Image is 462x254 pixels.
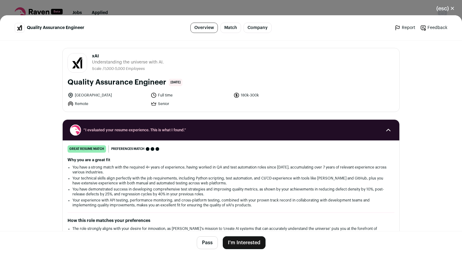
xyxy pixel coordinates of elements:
button: Close modal [429,2,462,15]
li: / [103,67,145,71]
li: Senior [151,101,230,107]
button: I'm Interested [223,236,266,249]
span: Quality Assurance Engineer [27,25,84,31]
span: Understanding the universe with AI. [92,59,164,65]
li: 180k-300k [233,92,313,98]
span: xAI [92,53,164,59]
div: great resume match [68,145,106,153]
img: 1c83009fa4f7cde7cb39cbbab8c4a426dc53311057c27b3c23d82261299489ff.jpg [15,23,24,32]
li: You have a strong match with the required 4+ years of experience, having worked in QA and test au... [72,165,390,175]
li: You have demonstrated success in developing comprehensive test strategies and improving quality m... [72,187,390,197]
span: “I evaluated your resume experience. This is what I found.” [83,128,379,132]
h2: Why you are a great fit [68,158,394,162]
li: Remote [68,101,147,107]
li: Your experience with API testing, performance monitoring, and cross-platform testing, combined wi... [72,198,390,208]
img: 1c83009fa4f7cde7cb39cbbab8c4a426dc53311057c27b3c23d82261299489ff.jpg [68,53,87,72]
a: Report [394,25,415,31]
li: The role strongly aligns with your desire for innovation, as [PERSON_NAME]'s mission to 'create A... [72,226,390,236]
h2: How this role matches your preferences [68,218,394,224]
span: Preferences match [111,146,145,152]
span: 1,000-5,000 Employees [104,67,145,71]
li: Full time [151,92,230,98]
a: Overview [190,23,218,33]
a: Match [220,23,241,33]
li: [GEOGRAPHIC_DATA] [68,92,147,98]
a: Company [244,23,272,33]
h1: Quality Assurance Engineer [68,78,166,87]
button: Pass [197,236,218,249]
span: [DATE] [169,79,182,86]
li: Scale [92,67,103,71]
li: Your technical skills align perfectly with the job requirements, including Python scripting, test... [72,176,390,186]
a: Feedback [420,25,447,31]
